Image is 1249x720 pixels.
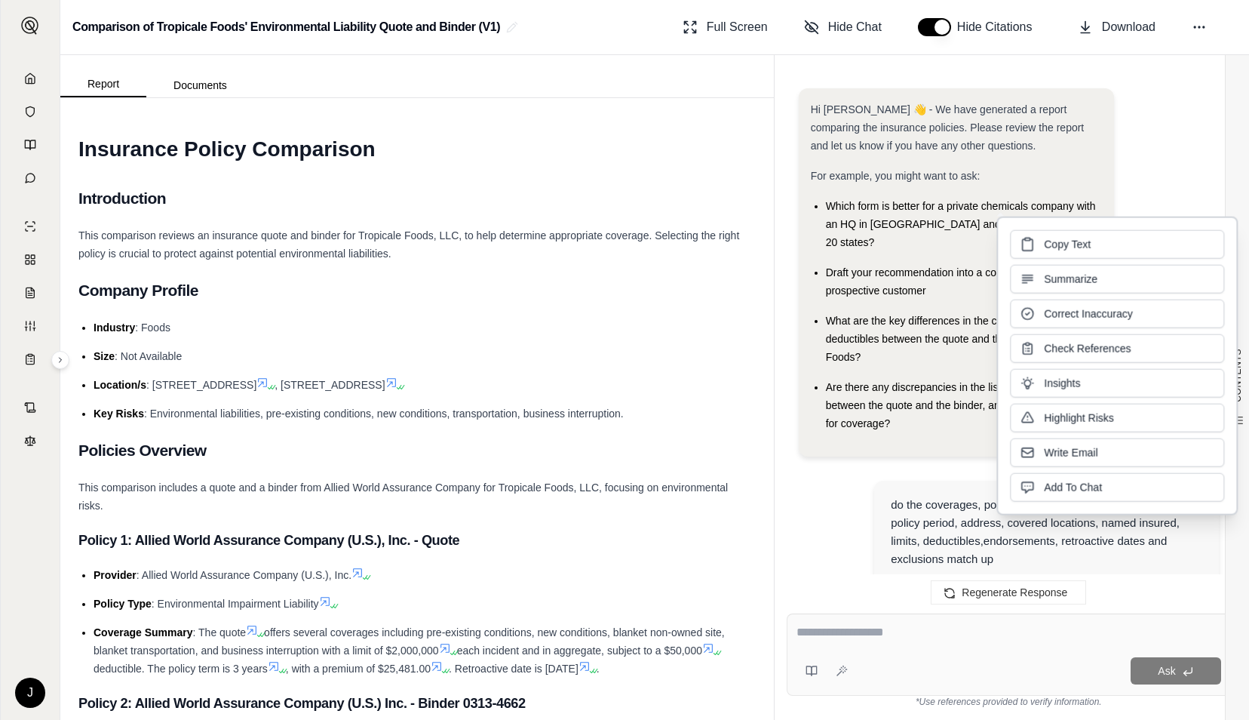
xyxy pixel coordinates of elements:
span: Check References [1044,341,1131,356]
span: Hi [PERSON_NAME] 👋 - We have generated a report comparing the insurance policies. Please review t... [811,103,1085,152]
button: Expand sidebar [51,351,69,369]
span: Which form is better for a private chemicals company with an HQ in [GEOGRAPHIC_DATA] and 5000 emp... [826,200,1096,248]
span: Add To Chat [1044,480,1102,495]
a: Coverage Table [10,344,51,374]
span: : Foods [135,322,170,334]
h2: Policies Overview [78,435,756,466]
span: Ask [1158,665,1175,677]
span: Copy Text [1044,237,1091,252]
h3: Policy 2: Allied World Assurance Company (U.S.) Inc. - Binder 0313-4662 [78,690,756,717]
span: Regenerate Response [962,586,1067,598]
a: Prompt Library [10,130,51,160]
span: Insights [1044,376,1080,391]
h2: Introduction [78,183,756,214]
span: Industry [94,322,135,334]
img: Expand sidebar [21,17,39,35]
a: Documents Vault [10,97,51,127]
a: Legal Search Engine [10,426,51,456]
span: , with a premium of $25,481.00 [286,663,431,675]
div: J [15,678,45,708]
h2: Comparison of Tropicale Foods' Environmental Liability Quote and Binder (V1) [72,14,500,41]
span: : Environmental Impairment Liability [152,598,319,610]
button: Insights [1010,369,1224,398]
span: : [STREET_ADDRESS] [146,379,256,391]
span: , [STREET_ADDRESS] [275,379,385,391]
button: Hide Chat [798,12,888,42]
span: Provider [94,569,137,581]
button: Copy Text [1010,230,1224,259]
a: Custom Report [10,311,51,341]
span: Summarize [1044,272,1097,287]
a: Single Policy [10,211,51,242]
span: This comparison includes a quote and a binder from Allied World Assurance Company for Tropicale F... [78,482,728,512]
button: Regenerate Response [931,580,1086,605]
button: Add To Chat [1010,473,1224,502]
span: CONTENTS [1232,349,1244,402]
a: Policy Comparisons [10,245,51,275]
button: Report [60,72,146,97]
span: Correct Inaccuracy [1044,306,1132,322]
button: Full Screen [677,12,774,42]
span: Location/s [94,379,146,391]
button: Correct Inaccuracy [1010,300,1224,328]
a: Contract Analysis [10,392,51,423]
button: Highlight Risks [1010,404,1224,432]
span: Hide Citations [957,18,1042,36]
span: Highlight Risks [1044,411,1114,426]
span: Key Risks [94,408,144,420]
a: Chat [10,163,51,193]
span: : Allied World Assurance Company (U.S.), Inc. [137,569,351,581]
span: Size [94,350,115,362]
span: . [597,663,600,675]
span: : Environmental liabilities, pre-existing conditions, new conditions, transportation, business in... [144,408,624,420]
span: Write Email [1044,445,1097,460]
span: offers several coverages including pre-existing conditions, new conditions, blanket non-owned sit... [94,626,725,657]
a: Claim Coverage [10,278,51,308]
span: Hide Chat [828,18,882,36]
button: Expand sidebar [15,11,45,41]
button: Summarize [1010,265,1224,294]
span: For example, you might want to ask: [811,170,980,182]
button: Ask [1131,657,1221,685]
span: Draft your recommendation into a concise email to the prospective customer [826,266,1079,297]
button: Write Email [1010,438,1224,467]
span: Policy Type [94,598,152,610]
button: Download [1072,12,1162,42]
span: Are there any discrepancies in the listed endorsements between the quote and the binder, and what... [826,381,1097,429]
button: Check References [1010,334,1224,363]
span: What are the key differences in the coverage limits or deductibles between the quote and the bind... [826,315,1100,363]
span: : Not Available [115,350,182,362]
h2: Company Profile [78,275,756,306]
h3: Policy 1: Allied World Assurance Company (U.S.), Inc. - Quote [78,527,756,554]
div: *Use references provided to verify information. [787,696,1231,708]
button: Documents [146,73,254,97]
span: This comparison reviews an insurance quote and binder for Tropicale Foods, LLC, to help determine... [78,229,739,260]
span: Coverage Summary [94,626,193,638]
h1: Insurance Policy Comparison [78,128,756,171]
span: deductible. The policy term is 3 years [94,663,268,675]
span: Download [1102,18,1155,36]
span: Full Screen [707,18,768,36]
span: . Retroactive date is [DATE] [449,663,578,675]
div: do the coverages, policy premium, additional named insureds, policy period, address, covered loca... [891,496,1201,568]
a: Home [10,63,51,94]
span: : The quote [193,626,247,638]
span: each incident and in aggregate, subject to a $50,000 [457,645,702,657]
